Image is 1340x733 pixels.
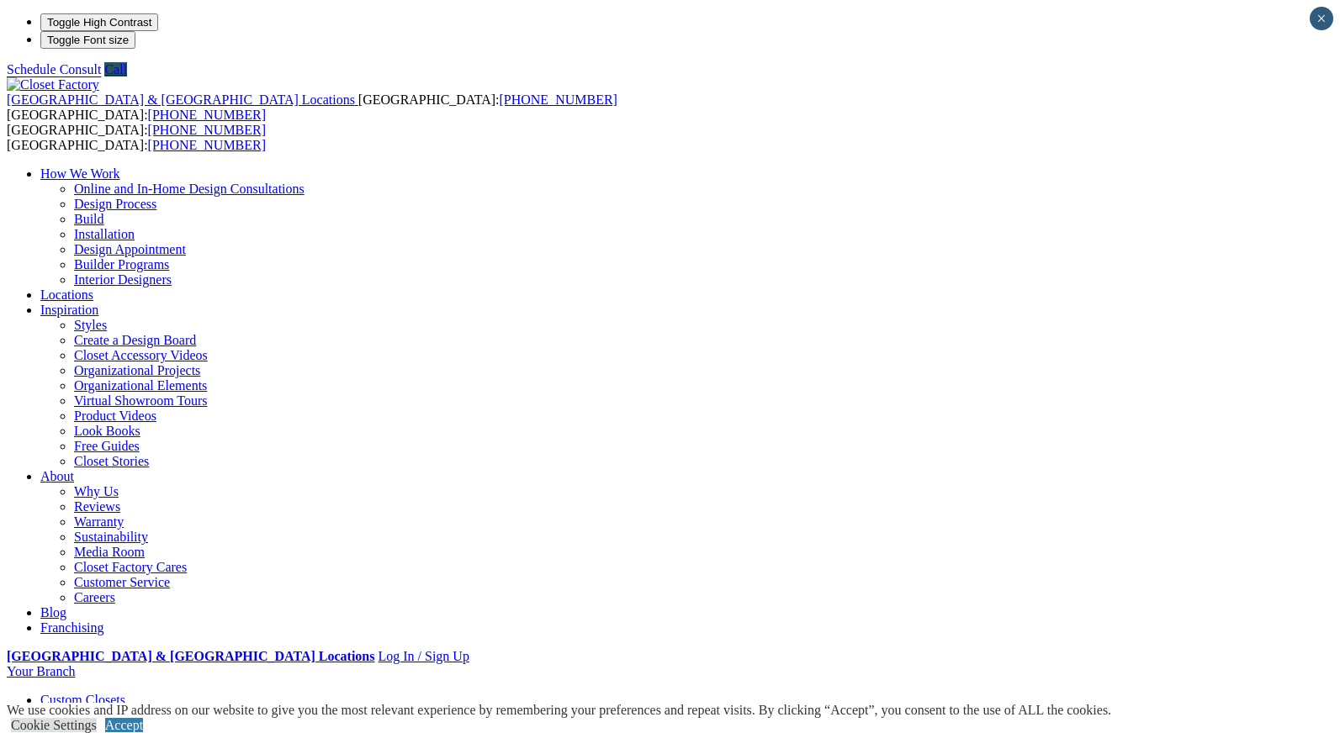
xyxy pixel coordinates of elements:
[40,469,74,483] a: About
[74,242,186,256] a: Design Appointment
[40,31,135,49] button: Toggle Font size
[74,272,172,287] a: Interior Designers
[74,424,140,438] a: Look Books
[148,108,266,122] a: [PHONE_NUMBER]
[40,693,125,707] a: Custom Closets
[74,348,208,362] a: Closet Accessory Videos
[47,34,129,46] span: Toggle Font size
[7,649,374,663] a: [GEOGRAPHIC_DATA] & [GEOGRAPHIC_DATA] Locations
[148,138,266,152] a: [PHONE_NUMBER]
[40,303,98,317] a: Inspiration
[74,560,187,574] a: Closet Factory Cares
[74,454,149,468] a: Closet Stories
[7,123,266,152] span: [GEOGRAPHIC_DATA]: [GEOGRAPHIC_DATA]:
[74,545,145,559] a: Media Room
[40,13,158,31] button: Toggle High Contrast
[74,530,148,544] a: Sustainability
[7,92,355,107] span: [GEOGRAPHIC_DATA] & [GEOGRAPHIC_DATA] Locations
[74,514,124,529] a: Warranty
[74,363,200,377] a: Organizational Projects
[105,718,143,732] a: Accept
[74,182,305,196] a: Online and In-Home Design Consultations
[40,620,104,635] a: Franchising
[74,333,196,347] a: Create a Design Board
[7,62,101,76] a: Schedule Consult
[104,62,127,76] a: Call
[74,439,140,453] a: Free Guides
[74,393,208,408] a: Virtual Showroom Tours
[74,575,170,589] a: Customer Service
[74,499,120,514] a: Reviews
[1310,7,1333,30] button: Close
[499,92,617,107] a: [PHONE_NUMBER]
[74,227,135,241] a: Installation
[74,484,119,498] a: Why Us
[378,649,469,663] a: Log In / Sign Up
[148,123,266,137] a: [PHONE_NUMBER]
[40,605,66,620] a: Blog
[7,664,75,678] a: Your Branch
[74,378,207,393] a: Organizational Elements
[7,92,617,122] span: [GEOGRAPHIC_DATA]: [GEOGRAPHIC_DATA]:
[74,197,156,211] a: Design Process
[7,77,99,92] img: Closet Factory
[74,409,156,423] a: Product Videos
[40,166,120,181] a: How We Work
[74,212,104,226] a: Build
[40,287,93,302] a: Locations
[74,257,169,272] a: Builder Programs
[74,318,107,332] a: Styles
[7,703,1111,718] div: We use cookies and IP address on our website to give you the most relevant experience by remember...
[47,16,151,29] span: Toggle High Contrast
[7,92,358,107] a: [GEOGRAPHIC_DATA] & [GEOGRAPHIC_DATA] Locations
[11,718,97,732] a: Cookie Settings
[74,590,115,604] a: Careers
